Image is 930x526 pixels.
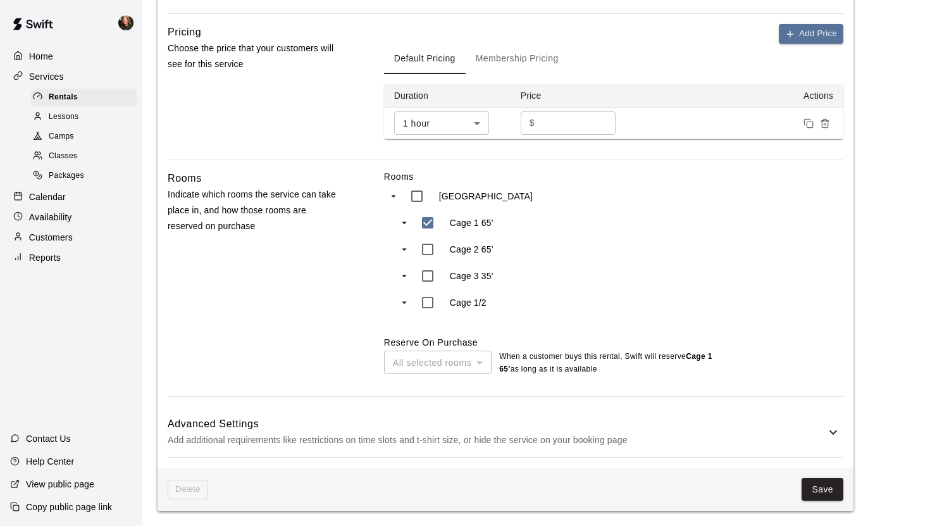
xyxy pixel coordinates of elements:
[10,67,132,86] a: Services
[168,407,843,457] div: Advanced SettingsAdd additional requirements like restrictions on time slots and t-shirt size, or...
[384,44,466,74] button: Default Pricing
[29,50,53,63] p: Home
[10,187,132,206] a: Calendar
[30,107,142,127] a: Lessons
[499,351,721,376] p: When a customer buys this rental , Swift will reserve as long as it is available
[168,480,208,499] span: You don't have the permission to delete this service
[30,108,137,126] div: Lessons
[168,170,202,187] h6: Rooms
[168,187,344,235] p: Indicate which rooms the service can take place in, and how those rooms are reserved on purchase
[30,166,142,186] a: Packages
[29,211,72,223] p: Availability
[384,183,637,316] ul: swift facility view
[168,432,826,448] p: Add additional requirements like restrictions on time slots and t-shirt size, or hide the service...
[466,44,569,74] button: Membership Pricing
[511,84,637,108] th: Price
[450,296,487,309] p: Cage 1/2
[49,130,74,143] span: Camps
[168,24,201,41] h6: Pricing
[637,84,843,108] th: Actions
[10,248,132,267] a: Reports
[384,351,492,374] div: All selected rooms
[26,432,71,445] p: Contact Us
[26,478,94,491] p: View public page
[800,115,817,132] button: Duplicate price
[49,111,79,123] span: Lessons
[30,147,137,165] div: Classes
[30,128,137,146] div: Camps
[49,91,78,104] span: Rentals
[10,228,132,247] a: Customers
[817,115,833,132] button: Remove price
[530,116,535,130] p: $
[26,455,74,468] p: Help Center
[116,10,142,35] div: AJ Seagle
[384,337,478,348] label: Reserve On Purchase
[30,87,142,107] a: Rentals
[29,70,64,83] p: Services
[802,478,843,501] button: Save
[168,41,344,72] p: Choose the price that your customers will see for this service
[394,111,489,135] div: 1 hour
[29,231,73,244] p: Customers
[384,170,843,183] label: Rooms
[49,150,77,163] span: Classes
[779,24,843,44] button: Add Price
[49,170,84,182] span: Packages
[450,243,493,256] p: Cage 2 65'
[30,89,137,106] div: Rentals
[450,216,493,229] p: Cage 1 65'
[29,191,66,203] p: Calendar
[26,501,112,513] p: Copy public page link
[439,190,533,203] p: [GEOGRAPHIC_DATA]
[118,15,133,30] img: AJ Seagle
[10,47,132,66] a: Home
[30,147,142,166] a: Classes
[30,127,142,147] a: Camps
[30,167,137,185] div: Packages
[384,84,511,108] th: Duration
[168,416,826,432] h6: Advanced Settings
[450,270,493,282] p: Cage 3 35'
[29,251,61,264] p: Reports
[10,208,132,227] a: Availability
